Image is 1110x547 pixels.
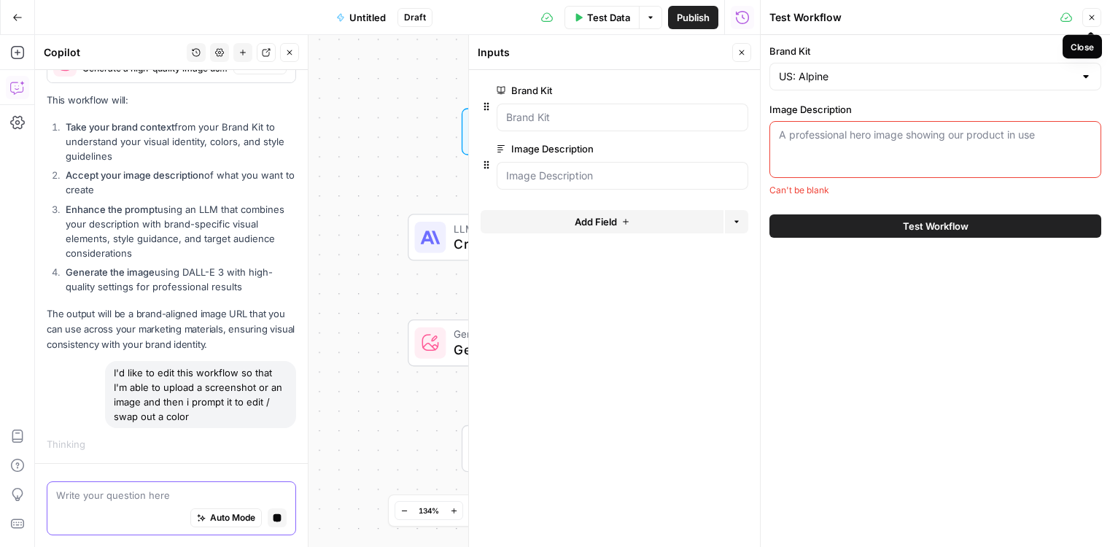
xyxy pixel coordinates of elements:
[454,221,659,236] span: LLM · [PERSON_NAME] 4
[769,214,1101,238] button: Test Workflow
[575,214,617,229] span: Add Field
[419,505,439,516] span: 134%
[769,184,1101,197] div: Can't be blank
[677,10,710,25] span: Publish
[66,121,174,133] strong: Take your brand context
[47,306,296,352] p: The output will be a brand-aligned image URL that you can use across your marketing materials, en...
[47,93,296,108] p: This workflow will:
[190,508,262,527] button: Auto Mode
[66,169,204,181] strong: Accept your image description
[349,10,386,25] span: Untitled
[506,110,739,125] input: Brand Kit
[62,168,296,197] li: of what you want to create
[587,10,630,25] span: Test Data
[62,202,296,260] li: using an LLM that combines your description with brand-specific visual elements, style guidance, ...
[85,437,94,451] div: ...
[668,6,718,29] button: Publish
[1071,40,1094,53] div: Close
[210,511,255,524] span: Auto Mode
[478,45,728,60] div: Inputs
[769,44,1101,58] label: Brand Kit
[404,11,426,24] span: Draft
[454,340,657,360] span: Generate Brand-Aligned Image
[903,219,969,233] span: Test Workflow
[564,6,639,29] button: Test Data
[62,120,296,163] li: from your Brand Kit to understand your visual identity, colors, and style guidelines
[506,168,739,183] input: Image Description
[408,108,711,155] div: WorkflowInput SettingsInputs
[481,210,723,233] button: Add Field
[769,102,1101,117] label: Image Description
[47,437,296,451] div: Thinking
[327,6,395,29] button: Untitled
[497,141,666,156] label: Image Description
[454,326,657,341] span: Generate Image with AI
[62,265,296,294] li: using DALL-E 3 with high-quality settings for professional results
[497,83,666,98] label: Brand Kit
[408,319,711,366] div: Generate Image with AIGenerate Brand-Aligned ImageStep 2
[454,234,659,254] span: Create Brand-Aligned Image Prompt
[105,361,296,428] div: I'd like to edit this workflow so that I'm able to upload a screenshot or an image and then i pro...
[44,45,182,60] div: Copilot
[66,266,155,278] strong: Generate the image
[779,69,1074,84] input: US: Alpine
[408,425,711,472] div: EndOutput
[408,214,711,260] div: LLM · [PERSON_NAME] 4Create Brand-Aligned Image PromptStep 1
[66,203,158,215] strong: Enhance the prompt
